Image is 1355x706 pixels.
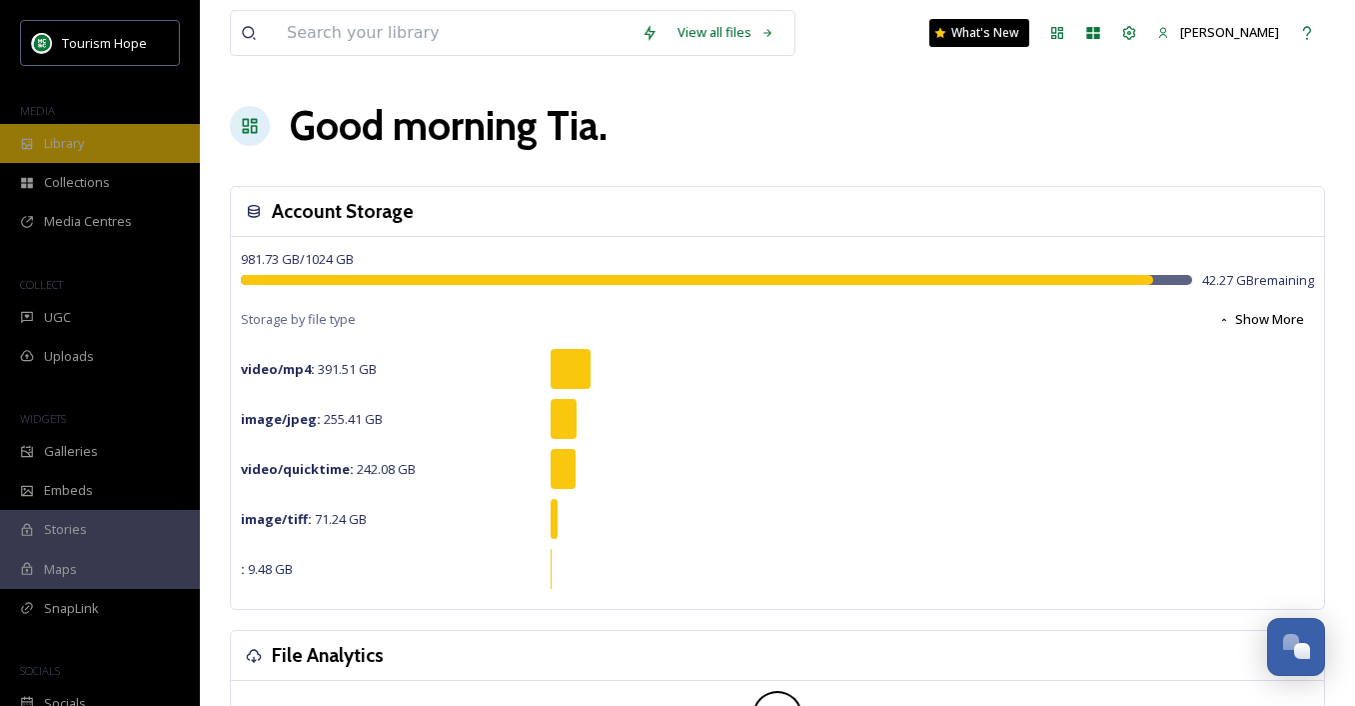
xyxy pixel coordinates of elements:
[32,33,52,53] img: logo.png
[241,460,354,478] strong: video/quicktime :
[1208,300,1314,339] button: Show More
[20,411,66,426] span: WIDGETS
[44,442,98,461] span: Galleries
[1147,13,1289,52] a: [PERSON_NAME]
[668,13,784,52] a: View all files
[272,641,384,670] h3: File Analytics
[241,360,315,378] strong: video/mp4 :
[929,19,1029,47] a: What's New
[272,197,414,226] h3: Account Storage
[44,520,87,539] span: Stories
[44,308,71,327] span: UGC
[20,277,63,292] span: COLLECT
[241,510,367,528] span: 71.24 GB
[44,560,77,579] span: Maps
[20,663,60,678] span: SOCIALS
[44,599,99,618] span: SnapLink
[1202,271,1314,290] span: 42.27 GB remaining
[241,360,377,378] span: 391.51 GB
[241,560,245,578] strong: :
[241,310,356,329] span: Storage by file type
[44,173,110,192] span: Collections
[20,103,55,118] span: MEDIA
[1267,618,1325,676] button: Open Chat
[44,212,132,231] span: Media Centres
[241,410,383,428] span: 255.41 GB
[44,347,94,366] span: Uploads
[44,134,84,153] span: Library
[277,11,632,55] input: Search your library
[44,481,93,500] span: Embeds
[1180,23,1279,41] span: [PERSON_NAME]
[290,96,608,156] h1: Good morning Tia .
[241,460,416,478] span: 242.08 GB
[62,34,147,52] span: Tourism Hope
[241,250,354,268] span: 981.73 GB / 1024 GB
[241,560,293,578] span: 9.48 GB
[241,410,321,428] strong: image/jpeg :
[241,510,312,528] strong: image/tiff :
